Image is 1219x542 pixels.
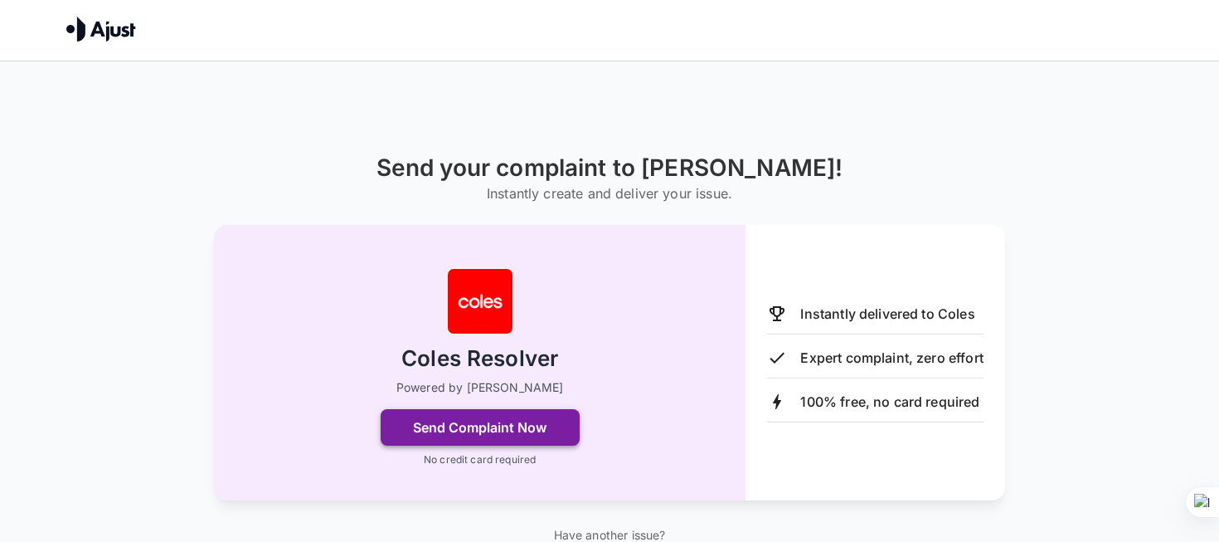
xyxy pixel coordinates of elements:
[424,452,536,467] p: No credit card required
[800,304,974,324] p: Instantly delivered to Coles
[381,409,580,446] button: Send Complaint Now
[376,182,843,205] h6: Instantly create and deliver your issue.
[800,392,979,412] p: 100% free, no card required
[66,17,136,42] img: Ajust
[800,348,983,368] p: Expert complaint, zero effort
[396,379,564,396] p: Powered by [PERSON_NAME]
[376,154,843,182] h1: Send your complaint to [PERSON_NAME]!
[447,268,513,334] img: Coles
[401,344,558,374] h2: Coles Resolver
